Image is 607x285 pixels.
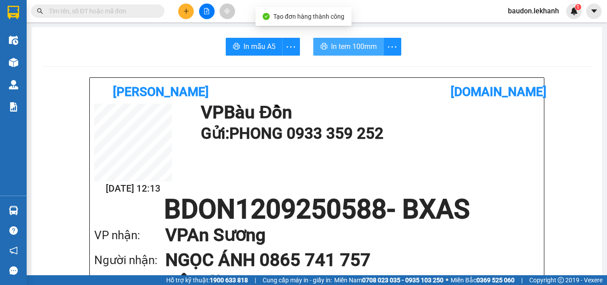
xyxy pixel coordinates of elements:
span: CC : [84,60,96,69]
span: question-circle [9,226,18,235]
button: file-add [199,4,215,19]
span: check-circle [263,13,270,20]
span: | [521,275,523,285]
h1: VP An Sương [165,223,522,248]
span: message [9,266,18,275]
sup: 1 [575,4,581,10]
img: warehouse-icon [9,58,18,67]
span: In mẫu A5 [244,41,276,52]
span: baudon.lekhanh [501,5,566,16]
div: VP [GEOGRAPHIC_DATA] [85,8,175,29]
span: copyright [558,277,564,283]
div: 0359794474 [8,29,79,41]
button: plus [178,4,194,19]
strong: 0369 525 060 [476,277,515,284]
div: Người nhận: [94,251,165,269]
span: notification [9,246,18,255]
b: [DOMAIN_NAME] [451,84,547,99]
div: CHERRY [85,29,175,40]
div: Bàu Đồn [8,8,79,18]
button: more [282,38,300,56]
span: Cung cấp máy in - giấy in: [263,275,332,285]
h1: VP Bàu Đồn [201,104,535,121]
div: 40.000 [84,57,176,70]
span: printer [320,43,327,51]
span: Nhận: [85,8,106,18]
span: 1 [576,4,579,10]
span: more [384,41,401,52]
img: logo-vxr [8,6,19,19]
div: LIÊM [8,18,79,29]
img: warehouse-icon [9,206,18,215]
span: search [37,8,43,14]
span: printer [233,43,240,51]
span: Gửi: [8,8,21,18]
button: more [383,38,401,56]
button: aim [220,4,235,19]
strong: 1900 633 818 [210,277,248,284]
button: printerIn tem 100mm [313,38,384,56]
b: [PERSON_NAME] [113,84,209,99]
span: ⚪️ [446,278,448,282]
span: caret-down [590,7,598,15]
input: Tìm tên, số ĐT hoặc mã đơn [49,6,154,16]
span: In tem 100mm [331,41,377,52]
h1: NGỌC ÁNH 0865 741 757 [165,248,522,273]
span: Hỗ trợ kỹ thuật: [166,275,248,285]
div: VP nhận: [94,226,165,245]
strong: 0708 023 035 - 0935 103 250 [362,277,443,284]
span: Tạo đơn hàng thành công [273,13,344,20]
button: caret-down [586,4,602,19]
div: 0397975890 [85,40,175,52]
h1: Gửi: PHONG 0933 359 252 [201,121,535,146]
img: warehouse-icon [9,80,18,89]
span: file-add [204,8,210,14]
span: more [283,41,300,52]
span: Miền Bắc [451,275,515,285]
img: solution-icon [9,102,18,112]
span: aim [224,8,230,14]
span: | [255,275,256,285]
h2: [DATE] 12:13 [94,181,172,196]
img: warehouse-icon [9,36,18,45]
img: icon-new-feature [570,7,578,15]
button: printerIn mẫu A5 [226,38,283,56]
h1: BDON1209250588 - BXAS [94,196,539,223]
img: logo.jpg [94,86,108,100]
span: Miền Nam [334,275,443,285]
span: plus [183,8,189,14]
